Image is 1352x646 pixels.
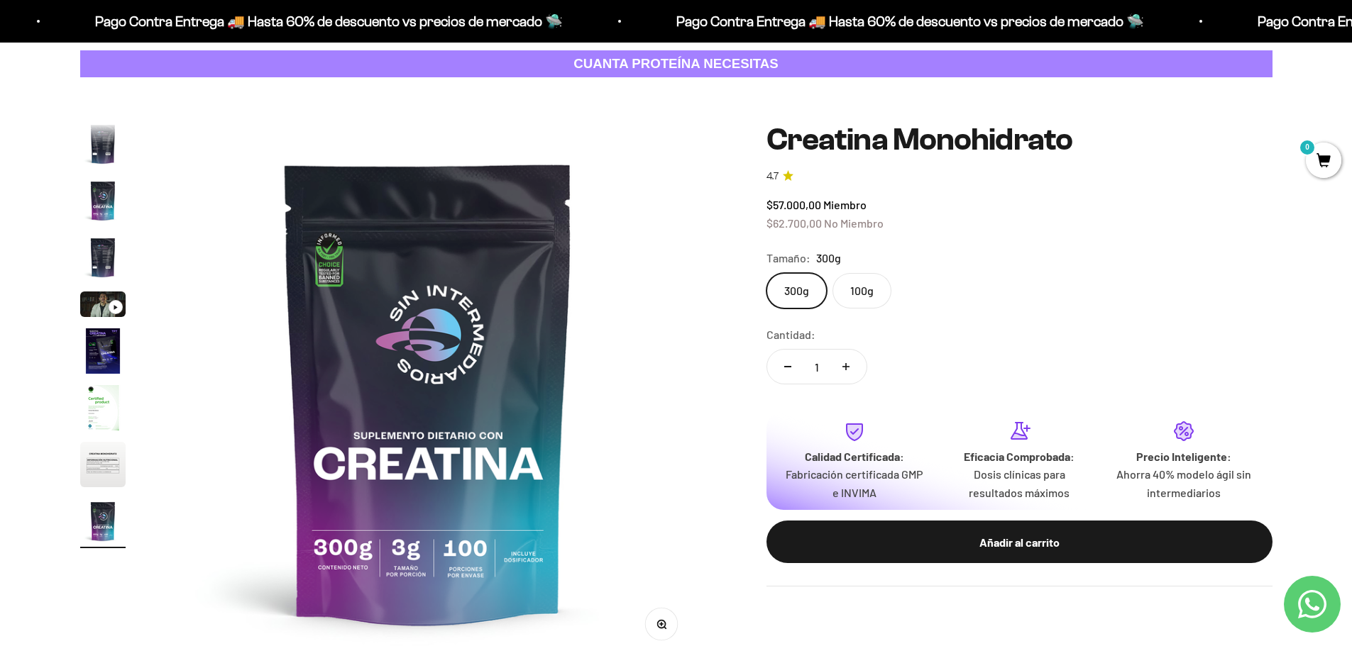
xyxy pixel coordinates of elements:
[766,123,1273,157] h1: Creatina Monohidrato
[80,50,1273,78] a: CUANTA PROTEÍNA NECESITAS
[1136,450,1231,463] strong: Precio Inteligente:
[766,198,821,211] span: $57.000,00
[766,520,1273,563] button: Añadir al carrito
[1113,465,1255,501] p: Ahorra 40% modelo ágil sin intermediarios
[80,121,126,167] img: Creatina Monohidrato
[825,350,867,384] button: Aumentar cantidad
[766,249,810,267] legend: Tamaño:
[1306,154,1341,169] a: 0
[80,178,126,223] img: Creatina Monohidrato
[80,385,126,435] button: Ir al artículo 7
[80,291,126,321] button: Ir al artículo 5
[80,121,126,171] button: Ir al artículo 2
[80,442,126,487] img: Creatina Monohidrato
[80,499,126,544] img: Creatina Monohidrato
[80,442,126,491] button: Ir al artículo 8
[676,10,1144,33] p: Pago Contra Entrega 🚚 Hasta 60% de descuento vs precios de mercado 🛸
[766,169,1273,184] a: 4.74.7 de 5.0 estrellas
[573,56,779,71] strong: CUANTA PROTEÍNA NECESITAS
[795,533,1244,552] div: Añadir al carrito
[766,325,815,344] label: Cantidad:
[80,328,126,378] button: Ir al artículo 6
[816,249,841,267] span: 300g
[1299,139,1316,156] mark: 0
[80,178,126,228] button: Ir al artículo 3
[784,465,925,501] p: Fabricación certificada GMP e INVIMA
[80,499,126,548] button: Ir al artículo 9
[823,198,867,211] span: Miembro
[824,216,884,230] span: No Miembro
[766,216,822,230] span: $62.700,00
[767,350,808,384] button: Reducir cantidad
[80,328,126,374] img: Creatina Monohidrato
[766,169,779,184] span: 4.7
[80,235,126,284] button: Ir al artículo 4
[95,10,563,33] p: Pago Contra Entrega 🚚 Hasta 60% de descuento vs precios de mercado 🛸
[964,450,1075,463] strong: Eficacia Comprobada:
[948,465,1090,501] p: Dosis clínicas para resultados máximos
[80,385,126,430] img: Creatina Monohidrato
[805,450,904,463] strong: Calidad Certificada:
[80,235,126,280] img: Creatina Monohidrato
